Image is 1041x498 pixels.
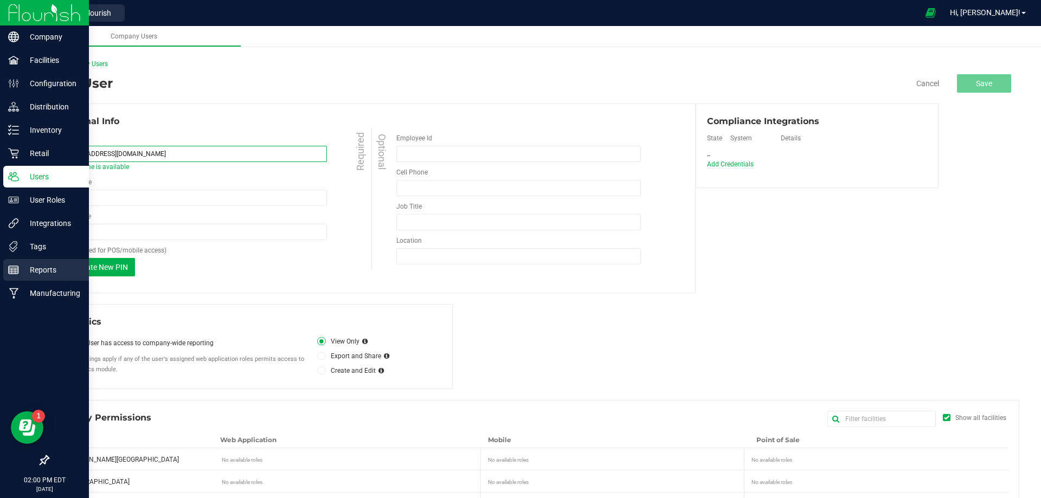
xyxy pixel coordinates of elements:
label: PIN [59,245,166,255]
inline-svg: Retail [8,148,19,159]
div: -- [707,151,729,160]
span: Generate New PIN [66,263,128,271]
inline-svg: Distribution [8,101,19,112]
div: No available roles [222,475,479,486]
div: No available roles [222,452,479,464]
p: 02:00 PM EDT [5,475,84,485]
div: No available roles [488,475,742,486]
span: Save [976,79,992,88]
p: Configuration [19,77,84,90]
inline-svg: Manufacturing [8,288,19,299]
p: Reports [19,263,84,276]
span: [GEOGRAPHIC_DATA] [67,478,130,486]
span: Company Users [111,33,157,40]
p: Retail [19,147,84,160]
div: Personal Info [59,115,684,128]
p: Company [19,30,84,43]
label: Cell Phone [396,167,428,177]
label: View Only [317,337,359,346]
inline-svg: Company [8,31,19,42]
label: Export and Share [317,351,381,361]
inline-svg: Users [8,171,19,182]
span: Compliance Integrations [707,115,819,128]
p: Users [19,170,84,183]
div: Analytics [59,315,441,328]
p: Distribution [19,100,84,113]
p: User Roles [19,193,84,206]
span: Add Credentials [707,160,754,168]
div: Show all facilities [955,413,1006,423]
div: No available roles [488,452,742,464]
span: Settings apply if any of the user's assigned web application roles permits access to the Analytic... [59,355,304,373]
p: [DATE] [5,485,84,493]
span: (required for POS/mobile access) [70,247,166,254]
input: Format: (999) 999-9999 [396,180,641,196]
label: Location [396,236,422,245]
p: Facilities [19,54,84,67]
label: Details [781,133,880,143]
label: System [730,133,779,143]
p: Inventory [19,124,84,137]
a: Cancel [916,78,939,89]
inline-svg: Inventory [8,125,19,135]
iframe: Resource center unread badge [32,410,45,423]
inline-svg: Integrations [8,218,19,229]
button: Save [957,74,1011,93]
inline-svg: Reports [8,264,19,275]
label: Create and Edit [317,366,375,376]
p: Integrations [19,217,84,230]
inline-svg: Facilities [8,55,19,66]
div: Facility Permissions [59,411,1008,424]
span: Point of Sale [756,436,800,444]
div: No available roles [751,452,1004,464]
span: [PERSON_NAME][GEOGRAPHIC_DATA] [67,456,179,463]
p: Manufacturing [19,287,84,300]
div: No available roles [751,475,1004,486]
span: Open Ecommerce Menu [918,2,943,23]
span: Optional [375,134,389,170]
iframe: Resource center [11,411,43,444]
label: Job Title [396,202,422,211]
span: Username is available [59,162,374,172]
label: User has access to company-wide reporting [86,338,307,348]
inline-svg: Tags [8,241,19,252]
label: Employee Id [396,133,432,143]
span: Web Application [220,436,277,444]
label: State [707,133,729,143]
button: Generate New PIN [59,258,135,276]
span: Mobile [488,436,511,444]
span: Hi, [PERSON_NAME]! [950,8,1020,17]
inline-svg: User Roles [8,195,19,205]
inline-svg: Configuration [8,78,19,89]
p: Tags [19,240,84,253]
span: Required [353,132,368,171]
input: Filter facilities [827,411,936,427]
